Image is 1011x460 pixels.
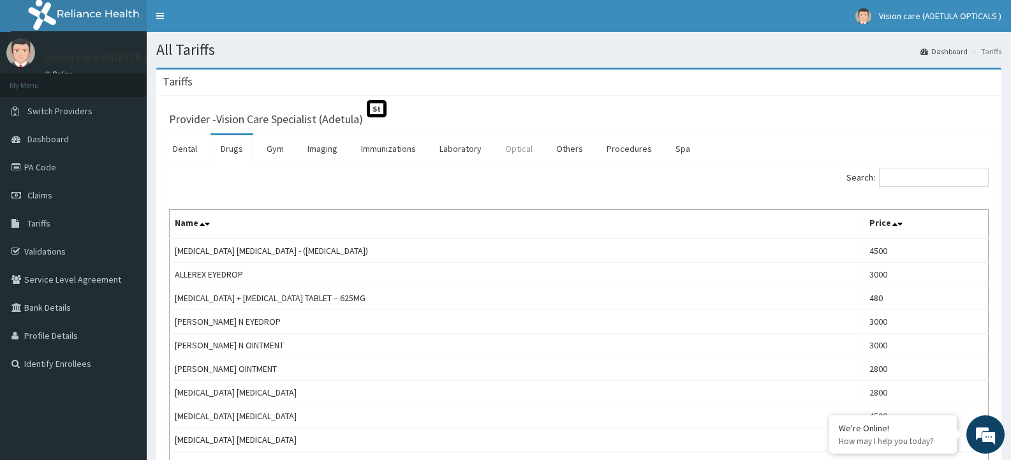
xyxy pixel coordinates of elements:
td: 480 [864,286,989,310]
a: Spa [665,135,700,162]
a: Laboratory [429,135,492,162]
a: Dashboard [920,46,968,57]
li: Tariffs [969,46,1001,57]
td: 4500 [864,239,989,263]
h3: Provider - Vision Care Specialist (Adetula) [169,114,363,125]
span: Tariffs [27,218,50,229]
th: Price [864,210,989,239]
a: Others [546,135,593,162]
td: [MEDICAL_DATA] [MEDICAL_DATA] [170,428,864,452]
h1: All Tariffs [156,41,1001,58]
a: Online [45,70,75,78]
td: 3000 [864,310,989,334]
span: Dashboard [27,133,69,145]
th: Name [170,210,864,239]
a: Optical [495,135,543,162]
td: 2800 [864,381,989,404]
a: Dental [163,135,207,162]
td: [MEDICAL_DATA] [MEDICAL_DATA] - ([MEDICAL_DATA]) [170,239,864,263]
textarea: Type your message and hit 'Enter' [6,316,243,361]
td: ALLEREX EYEDROP [170,263,864,286]
span: Vision care (ADETULA OPTICALS ) [879,10,1001,22]
p: How may I help you today? [839,436,947,447]
a: Procedures [596,135,662,162]
span: St [367,100,387,117]
td: 3000 [864,334,989,357]
img: User Image [6,38,35,67]
a: Imaging [297,135,348,162]
td: [MEDICAL_DATA] [MEDICAL_DATA] [170,404,864,428]
td: 2800 [864,357,989,381]
td: [PERSON_NAME] OINTMENT [170,357,864,381]
div: We're Online! [839,422,947,434]
td: 4500 [864,404,989,428]
td: [PERSON_NAME] N OINTMENT [170,334,864,357]
h3: Tariffs [163,76,193,87]
a: Immunizations [351,135,426,162]
td: [MEDICAL_DATA] [MEDICAL_DATA] [170,381,864,404]
label: Search: [846,168,989,187]
img: d_794563401_company_1708531726252_794563401 [24,64,52,96]
span: We're online! [74,145,176,274]
td: 3000 [864,263,989,286]
span: Switch Providers [27,105,92,117]
a: Drugs [210,135,253,162]
a: Gym [256,135,294,162]
img: User Image [855,8,871,24]
td: [MEDICAL_DATA] + [MEDICAL_DATA] TABLET – 625MG [170,286,864,310]
td: [PERSON_NAME] N EYEDROP [170,310,864,334]
span: Claims [27,189,52,201]
p: Vision care (ADETULA OPTICALS ) [45,52,209,63]
input: Search: [879,168,989,187]
div: Chat with us now [66,71,214,88]
div: Minimize live chat window [209,6,240,37]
